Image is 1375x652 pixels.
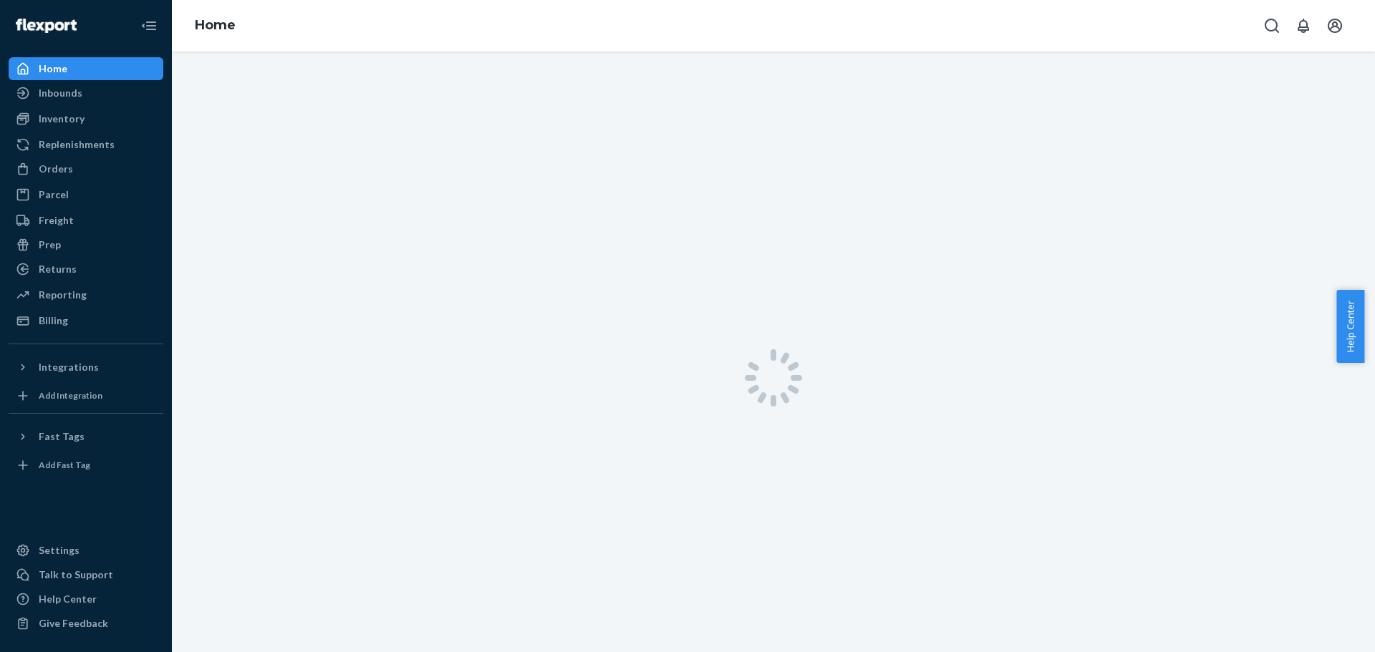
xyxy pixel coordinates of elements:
[9,183,163,206] a: Parcel
[9,258,163,281] a: Returns
[9,57,163,80] a: Home
[39,162,73,176] div: Orders
[9,588,163,610] a: Help Center
[1289,11,1318,40] button: Open notifications
[16,19,77,33] img: Flexport logo
[39,429,85,444] div: Fast Tags
[39,313,68,328] div: Billing
[39,137,115,152] div: Replenishments
[39,459,90,471] div: Add Fast Tag
[9,233,163,256] a: Prep
[39,592,97,606] div: Help Center
[9,82,163,104] a: Inbounds
[9,209,163,232] a: Freight
[9,563,163,586] a: Talk to Support
[39,616,108,631] div: Give Feedback
[39,288,87,302] div: Reporting
[39,112,85,126] div: Inventory
[183,5,247,47] ol: breadcrumbs
[39,262,77,276] div: Returns
[39,389,102,402] div: Add Integration
[9,283,163,306] a: Reporting
[39,213,74,228] div: Freight
[9,539,163,562] a: Settings
[39,188,69,202] div: Parcel
[39,543,79,558] div: Settings
[9,157,163,180] a: Orders
[39,238,61,252] div: Prep
[9,107,163,130] a: Inventory
[9,612,163,635] button: Give Feedback
[1321,11,1349,40] button: Open account menu
[9,133,163,156] a: Replenishments
[39,360,99,374] div: Integrations
[9,454,163,477] a: Add Fast Tag
[9,356,163,379] button: Integrations
[195,17,236,33] a: Home
[1336,290,1364,363] button: Help Center
[39,568,113,582] div: Talk to Support
[135,11,163,40] button: Close Navigation
[39,62,67,76] div: Home
[9,425,163,448] button: Fast Tags
[9,309,163,332] a: Billing
[9,384,163,407] a: Add Integration
[39,86,82,100] div: Inbounds
[1258,11,1286,40] button: Open Search Box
